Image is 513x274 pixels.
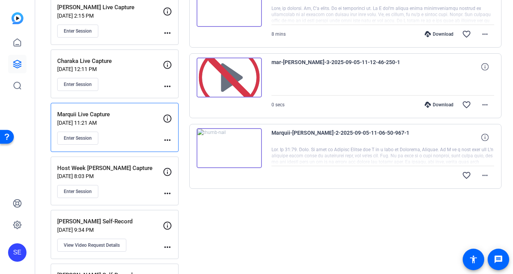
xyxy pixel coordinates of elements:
mat-icon: more_horiz [163,82,172,91]
div: Download [421,102,457,108]
span: Marquii-[PERSON_NAME]-2-2025-09-05-11-06-50-967-1 [271,128,414,147]
span: mar-[PERSON_NAME]-3-2025-09-05-11-12-46-250-1 [271,58,414,76]
button: Enter Session [57,185,98,198]
mat-icon: favorite_border [462,171,471,180]
span: 8 mins [271,31,286,37]
span: Enter Session [64,81,92,87]
mat-icon: more_horiz [480,100,490,109]
span: View Video Request Details [64,242,120,248]
span: Enter Session [64,135,92,141]
span: Enter Session [64,188,92,195]
mat-icon: more_horiz [163,243,172,252]
p: [DATE] 2:15 PM [57,13,163,19]
mat-icon: message [494,255,503,264]
div: Download [421,31,457,37]
div: SE [8,243,26,262]
mat-icon: more_horiz [480,30,490,39]
mat-icon: favorite_border [462,100,471,109]
button: Enter Session [57,25,98,38]
p: Marquii Live Capture [57,110,163,119]
mat-icon: accessibility [469,255,478,264]
p: [DATE] 12:11 PM [57,66,163,72]
mat-icon: more_horiz [163,28,172,38]
button: View Video Request Details [57,239,126,252]
mat-icon: more_horiz [163,135,172,145]
mat-icon: more_horiz [163,189,172,198]
p: [PERSON_NAME] Live Capture [57,3,163,12]
span: 0 secs [271,102,285,107]
img: Preview is unavailable [197,58,262,97]
button: Enter Session [57,132,98,145]
img: blue-gradient.svg [12,12,23,24]
mat-icon: favorite_border [462,30,471,39]
p: [PERSON_NAME] Self-Record [57,217,163,226]
mat-icon: more_horiz [480,171,490,180]
img: thumb-nail [197,128,262,168]
span: Enter Session [64,28,92,34]
p: Host Week [PERSON_NAME] Capture [57,164,163,173]
p: Charaka Live Capture [57,57,163,66]
p: [DATE] 9:34 PM [57,227,163,233]
p: [DATE] 11:21 AM [57,120,163,126]
p: [DATE] 8:03 PM [57,173,163,179]
button: Enter Session [57,78,98,91]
